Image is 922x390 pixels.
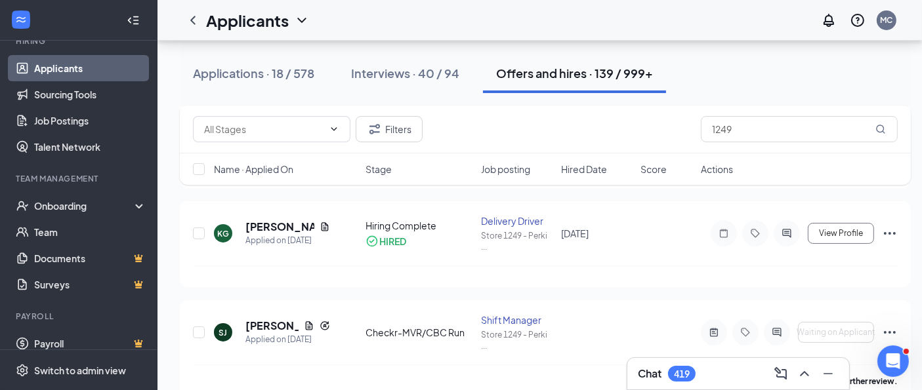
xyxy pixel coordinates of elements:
h3: Chat [638,366,661,381]
svg: ActiveChat [779,228,795,239]
svg: ChevronLeft [185,12,201,28]
svg: Ellipses [882,324,898,340]
div: SJ [219,327,228,338]
svg: Collapse [127,14,140,27]
svg: Tag [738,327,753,338]
svg: Notifications [821,12,837,28]
svg: ActiveNote [706,327,722,338]
a: Job Postings [34,107,146,134]
div: Applied on [DATE] [245,234,330,247]
svg: Reapply [320,321,330,331]
div: 419 [674,368,690,380]
span: [DATE] [561,227,589,239]
svg: UserCheck [16,199,29,212]
svg: QuestionInfo [850,12,866,28]
div: Applied on [DATE] [245,333,330,346]
div: Onboarding [34,199,135,212]
svg: ChevronDown [329,124,339,134]
div: KG [217,228,229,239]
button: View Profile [808,223,874,244]
div: Applications · 18 / 578 [193,65,314,81]
button: Waiting on Applicant [798,322,874,343]
svg: Filter [367,121,383,137]
span: Actions [701,163,733,176]
a: SurveysCrown [34,271,146,298]
div: Store 1249 - Perki ... [481,329,553,351]
input: Search in offers and hires [701,116,898,142]
a: Talent Network [34,134,146,160]
div: Shift Manager [481,313,553,326]
div: Payroll [16,311,144,322]
svg: WorkstreamLogo [14,13,28,26]
span: View Profile [819,229,863,238]
button: Minimize [818,363,839,384]
a: Sourcing Tools [34,81,146,107]
div: Offers and hires · 139 / 999+ [496,65,653,81]
span: Name · Applied On [214,163,293,176]
svg: Settings [16,364,29,377]
svg: ChevronUp [797,366,812,381]
h1: Applicants [206,9,289,31]
svg: Tag [747,228,763,239]
span: Stage [366,163,392,176]
svg: Ellipses [882,225,898,241]
svg: ActiveChat [769,327,785,338]
span: Waiting on Applicant [797,328,875,337]
div: Store 1249 - Perki ... [481,230,553,252]
div: Checkr-MVR/CBC Run [366,326,473,339]
button: Filter Filters [356,116,423,142]
input: All Stages [204,122,324,136]
iframe: Intercom live chat [877,345,909,377]
button: ChevronUp [794,363,815,384]
div: Interviews · 40 / 94 [351,65,459,81]
svg: Document [320,222,330,232]
a: Applicants [34,55,146,81]
div: Delivery Driver [481,214,553,227]
svg: ChevronDown [294,12,310,28]
div: Hiring [16,35,144,47]
svg: MagnifyingGlass [875,124,886,134]
div: HIRED [379,235,406,248]
h5: [PERSON_NAME] [245,319,299,333]
div: MC [881,14,893,26]
svg: CheckmarkCircle [366,235,379,248]
button: ComposeMessage [770,363,791,384]
div: Team Management [16,173,144,184]
div: Switch to admin view [34,364,126,377]
svg: Minimize [820,366,836,381]
a: PayrollCrown [34,330,146,357]
span: Score [640,163,667,176]
span: Job posting [481,163,530,176]
svg: ComposeMessage [773,366,789,381]
svg: Document [304,321,314,331]
b: further review. [842,376,898,386]
div: Hiring Complete [366,219,473,232]
h5: [PERSON_NAME] [245,220,314,234]
svg: Note [716,228,732,239]
span: Hired Date [561,163,607,176]
a: DocumentsCrown [34,245,146,271]
a: Team [34,219,146,245]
